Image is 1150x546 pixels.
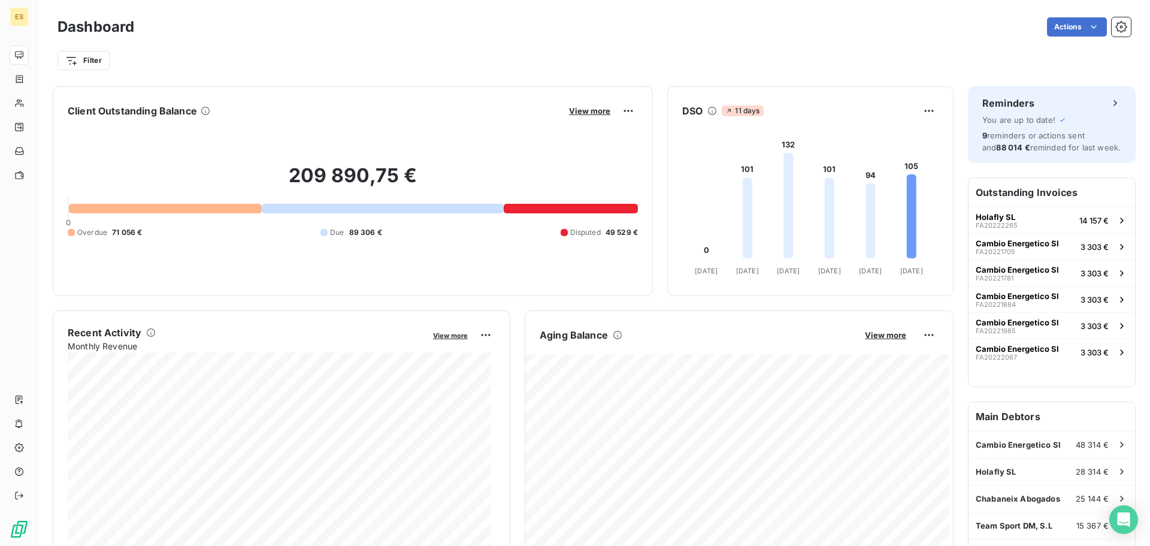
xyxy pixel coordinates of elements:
[429,330,471,340] button: View more
[66,218,71,227] span: 0
[982,131,987,140] span: 9
[976,265,1059,274] span: Cambio Energetico Sl
[565,105,614,116] button: View more
[1076,467,1109,476] span: 28 314 €
[976,327,1016,334] span: FA20221985
[818,267,841,275] tspan: [DATE]
[68,325,141,340] h6: Recent Activity
[982,96,1034,110] h6: Reminders
[1081,269,1109,278] span: 3 303 €
[570,227,601,238] span: Disputed
[969,260,1135,286] button: Cambio Energetico SlFA202217813 303 €
[969,312,1135,339] button: Cambio Energetico SlFA202219853 303 €
[976,440,1061,450] span: Cambio Energetico Sl
[606,227,638,238] span: 49 529 €
[736,267,759,275] tspan: [DATE]
[976,291,1059,301] span: Cambio Energetico Sl
[976,248,1015,255] span: FA20221705
[68,340,425,352] span: Monthly Revenue
[861,330,910,340] button: View more
[349,227,382,238] span: 89 306 €
[996,143,1030,152] span: 88 014 €
[969,233,1135,260] button: Cambio Energetico SlFA202217053 303 €
[969,178,1135,207] h6: Outstanding Invoices
[569,106,610,116] span: View more
[969,286,1135,312] button: Cambio Energetico SlFA202218843 303 €
[865,330,906,340] span: View more
[330,227,344,238] span: Due
[969,402,1135,431] h6: Main Debtors
[682,104,703,118] h6: DSO
[976,354,1017,361] span: FA20222067
[77,227,107,238] span: Overdue
[10,7,29,26] div: ES
[68,104,197,118] h6: Client Outstanding Balance
[1081,242,1109,252] span: 3 303 €
[976,212,1015,222] span: Holafly SL
[777,267,800,275] tspan: [DATE]
[112,227,142,238] span: 71 056 €
[976,521,1052,530] span: Team Sport DM, S.L
[540,328,608,342] h6: Aging Balance
[1047,17,1107,37] button: Actions
[722,105,763,116] span: 11 days
[900,267,923,275] tspan: [DATE]
[1081,321,1109,331] span: 3 303 €
[976,344,1059,354] span: Cambio Energetico Sl
[1076,494,1109,503] span: 25 144 €
[433,331,468,340] span: View more
[57,51,110,70] button: Filter
[1081,295,1109,304] span: 3 303 €
[976,301,1016,308] span: FA20221884
[969,207,1135,233] button: Holafly SLFA2022226514 157 €
[1109,505,1138,534] div: Open Intercom Messenger
[1081,348,1109,357] span: 3 303 €
[57,16,134,38] h3: Dashboard
[969,339,1135,365] button: Cambio Energetico SlFA202220673 303 €
[68,164,638,200] h2: 209 890,75 €
[695,267,718,275] tspan: [DATE]
[976,494,1060,503] span: Chabaneix Abogados
[1076,521,1109,530] span: 15 367 €
[1079,216,1109,225] span: 14 157 €
[982,131,1121,152] span: reminders or actions sent and reminded for last week.
[10,520,29,539] img: Logo LeanPay
[1076,440,1109,450] span: 48 314 €
[982,115,1055,125] span: You are up to date!
[976,467,1016,476] span: Holafly SL
[976,239,1059,248] span: Cambio Energetico Sl
[976,274,1013,282] span: FA20221781
[976,318,1059,327] span: Cambio Energetico Sl
[976,222,1018,229] span: FA20222265
[859,267,882,275] tspan: [DATE]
